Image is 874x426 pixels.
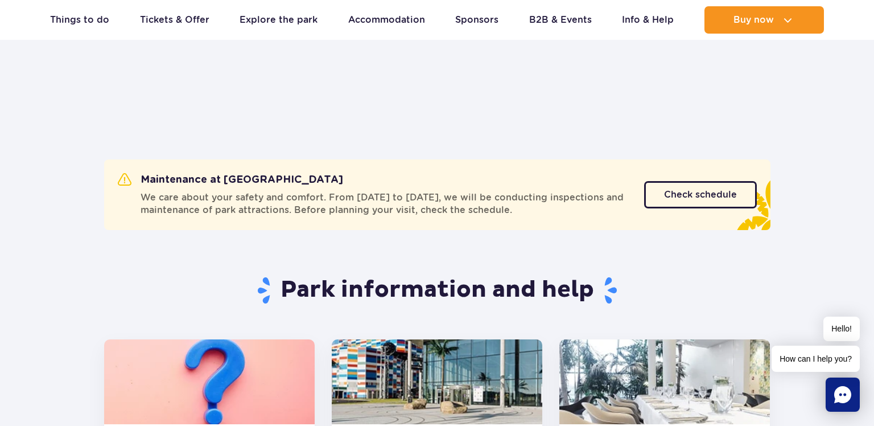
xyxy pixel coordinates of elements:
h1: Park information and help [104,276,770,305]
span: How can I help you? [772,346,860,372]
a: Tickets & Offer [140,6,209,34]
a: Explore the park [240,6,318,34]
a: Accommodation [348,6,425,34]
button: Buy now [704,6,824,34]
h2: Maintenance at [GEOGRAPHIC_DATA] [118,173,343,187]
span: Buy now [733,15,774,25]
a: B2B & Events [529,6,592,34]
a: Info & Help [622,6,674,34]
a: Sponsors [455,6,498,34]
span: We care about your safety and comfort. From [DATE] to [DATE], we will be conducting inspections a... [141,191,630,216]
span: Hello! [823,317,860,341]
div: Chat [826,378,860,412]
a: Things to do [50,6,109,34]
a: Check schedule [644,181,757,208]
span: Check schedule [664,190,737,199]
